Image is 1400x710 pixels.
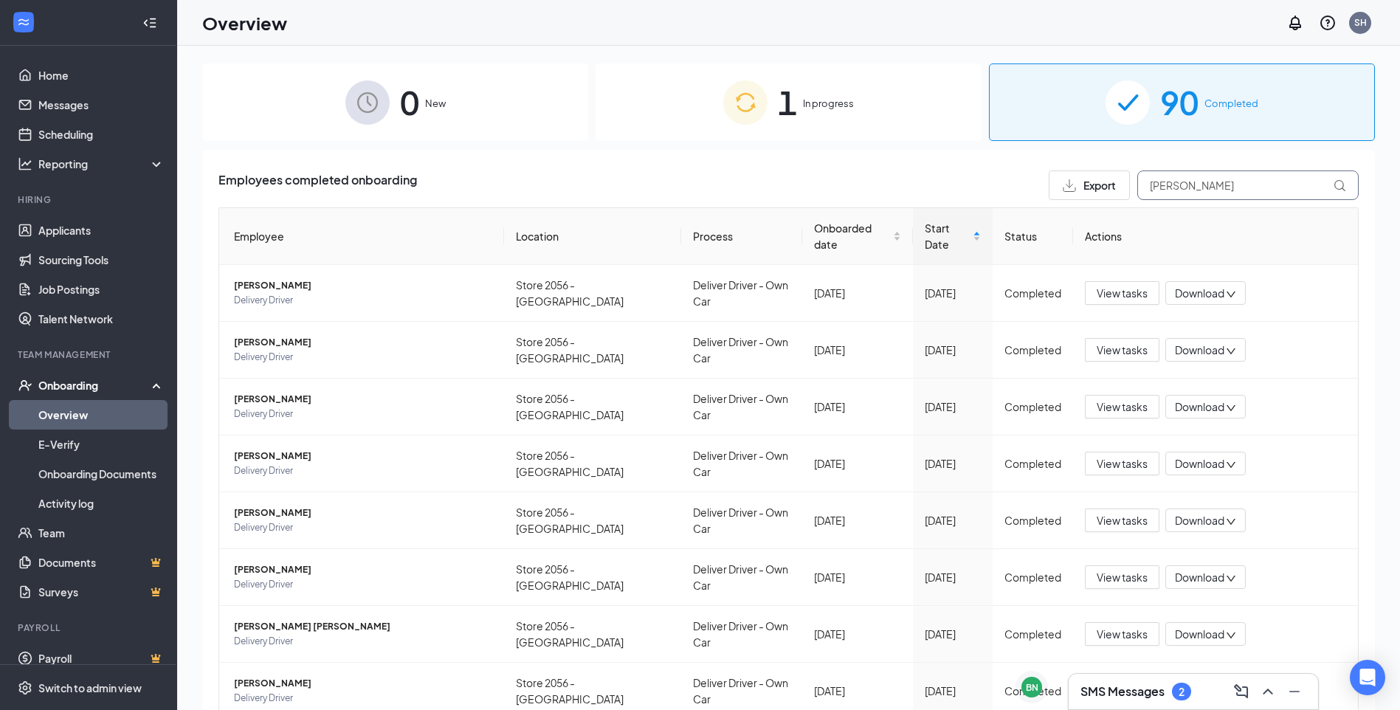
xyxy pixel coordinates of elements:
[925,399,981,415] div: [DATE]
[38,156,165,171] div: Reporting
[234,293,492,308] span: Delivery Driver
[18,378,32,393] svg: UserCheck
[1085,338,1159,362] button: View tasks
[1083,180,1116,190] span: Export
[1226,460,1236,470] span: down
[1204,96,1258,111] span: Completed
[38,216,165,245] a: Applicants
[142,15,157,30] svg: Collapse
[234,278,492,293] span: [PERSON_NAME]
[18,680,32,695] svg: Settings
[814,569,902,585] div: [DATE]
[1026,681,1038,694] div: BN
[1004,399,1061,415] div: Completed
[1175,399,1224,415] span: Download
[1232,683,1250,700] svg: ComposeMessage
[504,492,682,549] td: Store 2056 - [GEOGRAPHIC_DATA]
[1350,660,1385,695] div: Open Intercom Messenger
[38,577,165,607] a: SurveysCrown
[1226,630,1236,641] span: down
[234,335,492,350] span: [PERSON_NAME]
[814,220,891,252] span: Onboarded date
[1073,208,1358,265] th: Actions
[1004,512,1061,528] div: Completed
[925,455,981,472] div: [DATE]
[38,378,152,393] div: Onboarding
[814,626,902,642] div: [DATE]
[1256,680,1280,703] button: ChevronUp
[18,348,162,361] div: Team Management
[38,90,165,120] a: Messages
[1004,342,1061,358] div: Completed
[1283,680,1306,703] button: Minimize
[1354,16,1367,29] div: SH
[38,304,165,334] a: Talent Network
[1085,281,1159,305] button: View tasks
[993,208,1073,265] th: Status
[1085,622,1159,646] button: View tasks
[925,285,981,301] div: [DATE]
[1004,569,1061,585] div: Completed
[1085,395,1159,418] button: View tasks
[234,350,492,365] span: Delivery Driver
[1004,285,1061,301] div: Completed
[681,606,801,663] td: Deliver Driver - Own Car
[814,683,902,699] div: [DATE]
[681,208,801,265] th: Process
[925,569,981,585] div: [DATE]
[1175,627,1224,642] span: Download
[504,435,682,492] td: Store 2056 - [GEOGRAPHIC_DATA]
[202,10,287,35] h1: Overview
[681,492,801,549] td: Deliver Driver - Own Car
[504,265,682,322] td: Store 2056 - [GEOGRAPHIC_DATA]
[1175,570,1224,585] span: Download
[234,407,492,421] span: Delivery Driver
[234,520,492,535] span: Delivery Driver
[18,156,32,171] svg: Analysis
[38,459,165,489] a: Onboarding Documents
[925,683,981,699] div: [DATE]
[38,680,142,695] div: Switch to admin view
[1319,14,1337,32] svg: QuestionInfo
[1097,512,1148,528] span: View tasks
[38,430,165,459] a: E-Verify
[814,399,902,415] div: [DATE]
[681,322,801,379] td: Deliver Driver - Own Car
[1226,517,1236,527] span: down
[38,245,165,275] a: Sourcing Tools
[1080,683,1165,700] h3: SMS Messages
[1175,286,1224,301] span: Download
[234,506,492,520] span: [PERSON_NAME]
[681,549,801,606] td: Deliver Driver - Own Car
[218,170,417,200] span: Employees completed onboarding
[778,77,797,128] span: 1
[18,193,162,206] div: Hiring
[1085,509,1159,532] button: View tasks
[234,562,492,577] span: [PERSON_NAME]
[1097,399,1148,415] span: View tasks
[219,208,504,265] th: Employee
[681,379,801,435] td: Deliver Driver - Own Car
[925,220,970,252] span: Start Date
[38,61,165,90] a: Home
[1226,289,1236,300] span: down
[814,342,902,358] div: [DATE]
[18,621,162,634] div: Payroll
[38,644,165,673] a: PayrollCrown
[1286,14,1304,32] svg: Notifications
[1097,569,1148,585] span: View tasks
[802,208,914,265] th: Onboarded date
[234,392,492,407] span: [PERSON_NAME]
[1004,455,1061,472] div: Completed
[234,676,492,691] span: [PERSON_NAME]
[1160,77,1199,128] span: 90
[1179,686,1185,698] div: 2
[38,518,165,548] a: Team
[425,96,446,111] span: New
[234,449,492,463] span: [PERSON_NAME]
[504,549,682,606] td: Store 2056 - [GEOGRAPHIC_DATA]
[234,691,492,706] span: Delivery Driver
[1097,455,1148,472] span: View tasks
[1085,565,1159,589] button: View tasks
[1137,170,1359,200] input: Search by Name, Job Posting, or Process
